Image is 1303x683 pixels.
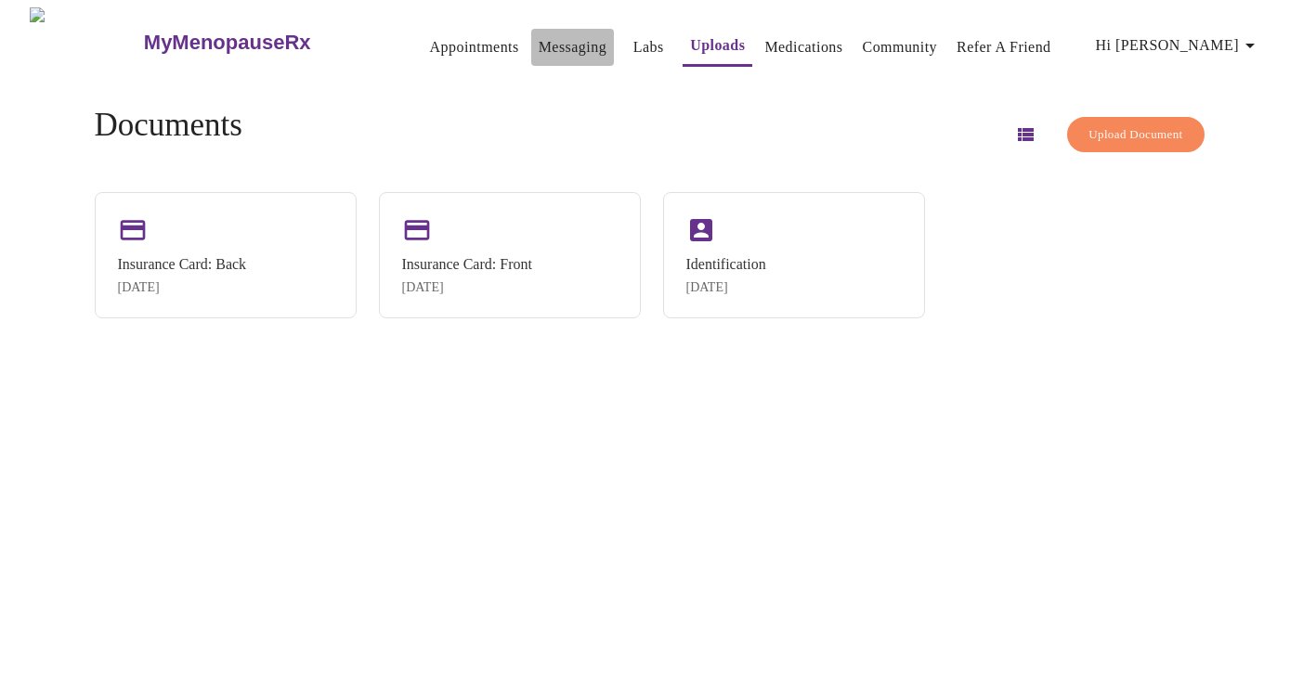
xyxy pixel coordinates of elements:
a: MyMenopauseRx [141,10,384,75]
div: Identification [686,256,766,273]
div: [DATE] [402,280,532,295]
button: Upload Document [1067,117,1204,153]
button: Switch to list view [1003,112,1048,157]
div: Insurance Card: Front [402,256,532,273]
span: Upload Document [1088,124,1182,146]
button: Appointments [423,29,527,66]
button: Refer a Friend [949,29,1059,66]
div: [DATE] [686,280,766,295]
span: Hi [PERSON_NAME] [1096,32,1261,58]
button: Uploads [683,27,752,67]
div: [DATE] [118,280,247,295]
h4: Documents [95,107,242,144]
button: Labs [619,29,678,66]
a: Refer a Friend [957,34,1051,60]
button: Hi [PERSON_NAME] [1088,27,1269,64]
img: MyMenopauseRx Logo [30,7,141,77]
button: Medications [757,29,850,66]
a: Uploads [690,32,745,58]
a: Labs [633,34,664,60]
button: Community [855,29,945,66]
button: Messaging [531,29,614,66]
h3: MyMenopauseRx [144,31,311,55]
a: Community [863,34,938,60]
a: Messaging [539,34,606,60]
div: Insurance Card: Back [118,256,247,273]
a: Medications [764,34,842,60]
a: Appointments [430,34,519,60]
